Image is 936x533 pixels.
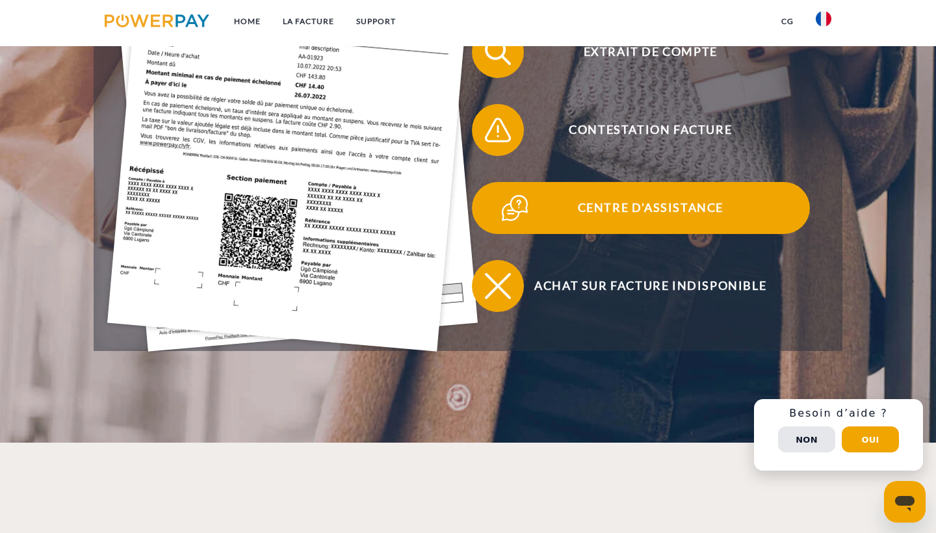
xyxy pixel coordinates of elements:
[472,26,810,78] button: Extrait de compte
[223,10,272,33] a: Home
[472,104,810,156] button: Contestation Facture
[499,192,531,224] img: qb_help.svg
[884,481,926,523] iframe: Bouton de lancement de la fenêtre de messagerie
[482,36,514,68] img: qb_search.svg
[816,11,831,27] img: fr
[272,10,345,33] a: LA FACTURE
[482,270,514,302] img: qb_close.svg
[472,182,810,234] button: Centre d'assistance
[472,260,810,312] button: Achat sur facture indisponible
[105,14,209,27] img: logo-powerpay.svg
[491,182,810,234] span: Centre d'assistance
[482,114,514,146] img: qb_warning.svg
[345,10,407,33] a: Support
[770,10,805,33] a: CG
[842,426,899,452] button: Oui
[778,426,835,452] button: Non
[762,407,915,420] h3: Besoin d’aide ?
[491,104,810,156] span: Contestation Facture
[491,26,810,78] span: Extrait de compte
[754,399,923,471] div: Schnellhilfe
[491,260,810,312] span: Achat sur facture indisponible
